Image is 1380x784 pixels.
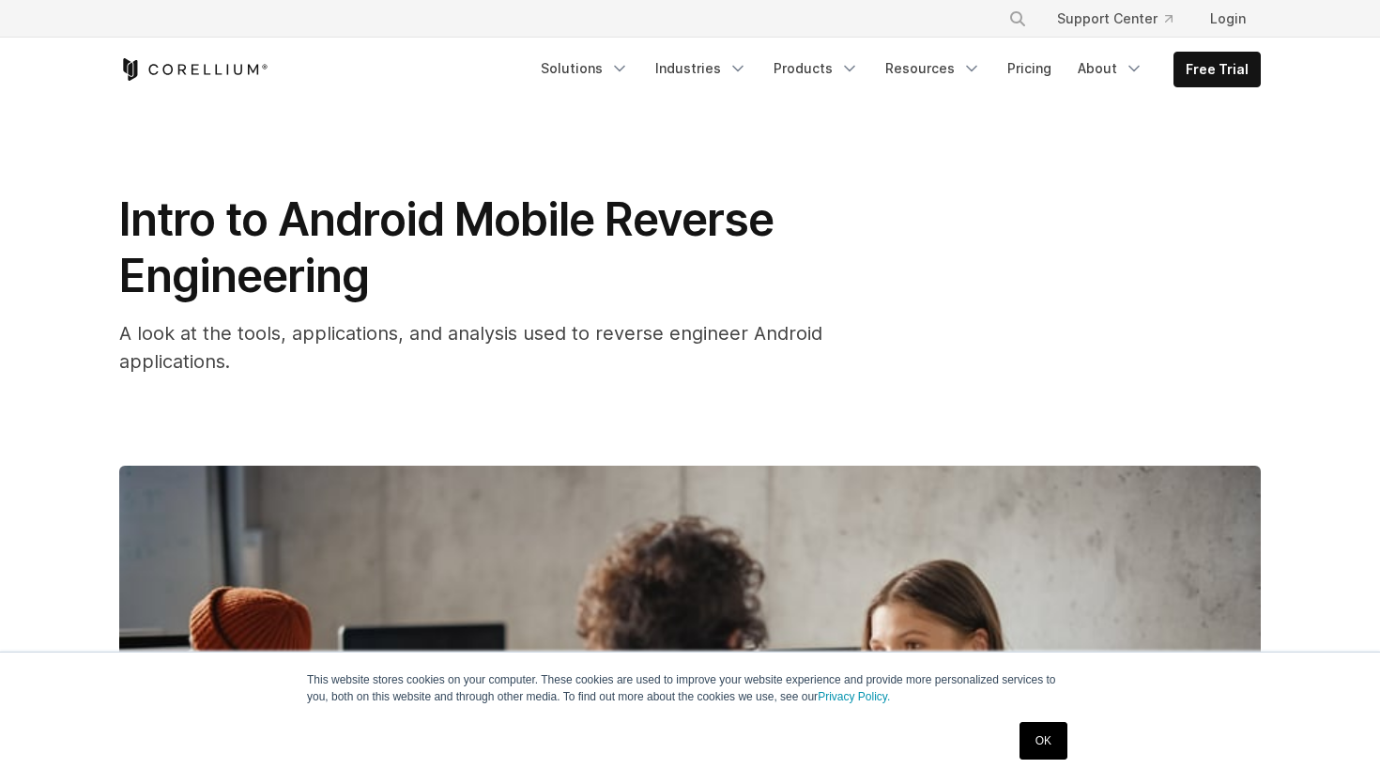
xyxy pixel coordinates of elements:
[119,322,822,373] span: A look at the tools, applications, and analysis used to reverse engineer Android applications.
[307,671,1073,705] p: This website stores cookies on your computer. These cookies are used to improve your website expe...
[1174,53,1260,86] a: Free Trial
[1020,722,1067,760] a: OK
[874,52,992,85] a: Resources
[1066,52,1155,85] a: About
[762,52,870,85] a: Products
[1195,2,1261,36] a: Login
[119,58,268,81] a: Corellium Home
[644,52,759,85] a: Industries
[818,690,890,703] a: Privacy Policy.
[119,192,774,303] span: Intro to Android Mobile Reverse Engineering
[986,2,1261,36] div: Navigation Menu
[1042,2,1188,36] a: Support Center
[529,52,1261,87] div: Navigation Menu
[1001,2,1035,36] button: Search
[996,52,1063,85] a: Pricing
[529,52,640,85] a: Solutions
